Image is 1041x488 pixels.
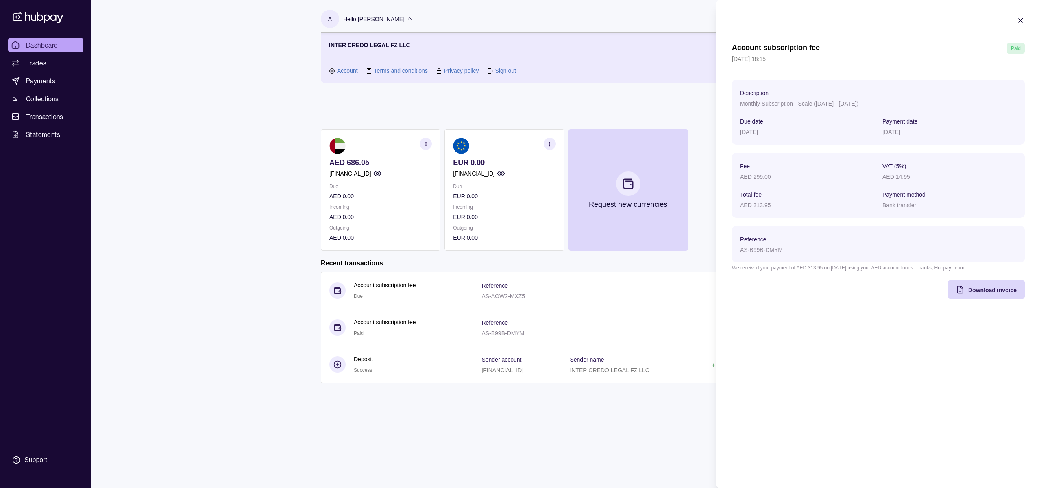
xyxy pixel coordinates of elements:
p: Payment date [882,118,917,125]
p: [DATE] [882,129,900,135]
p: [DATE] [740,129,758,135]
h1: Account subscription fee [732,43,820,54]
p: Fee [740,163,750,169]
p: Total fee [740,191,762,198]
p: Monthly Subscription - Scale ([DATE] - [DATE]) [740,100,858,107]
p: We received your payment of AED 313.95 on [DATE] using your AED account funds. Thanks, Hubpay Team. [732,263,1025,272]
span: Paid [1011,46,1021,51]
p: Due date [740,118,763,125]
button: Download invoice [948,280,1025,299]
p: AS-B99B-DMYM [740,247,783,253]
p: Payment method [882,191,926,198]
p: VAT (5%) [882,163,906,169]
p: Reference [740,236,767,243]
p: AED 14.95 [882,174,910,180]
p: [DATE] 18:15 [732,54,1025,63]
p: Description [740,90,769,96]
span: Download invoice [968,287,1017,293]
p: AED 313.95 [740,202,771,208]
p: AED 299.00 [740,174,771,180]
p: Bank transfer [882,202,916,208]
